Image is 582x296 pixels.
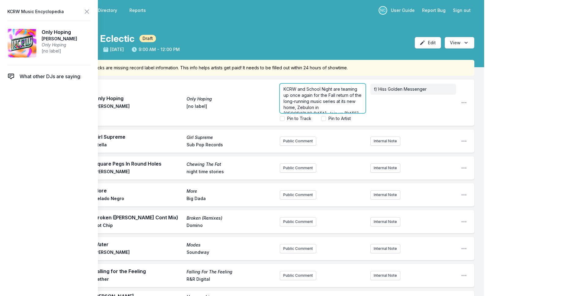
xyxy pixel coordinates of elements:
[370,137,400,146] button: Internal Note
[187,134,275,141] span: Girl Supreme
[370,163,400,173] button: Internal Note
[187,269,275,275] span: Falling For The Feeling
[328,115,351,122] label: Pin to Artist
[187,161,275,167] span: Chewing The Fat
[94,133,183,141] span: Girl Supreme
[387,5,418,16] a: User Guide
[187,222,275,230] span: Domino
[187,96,275,102] span: Only Hoping
[280,190,316,199] button: Public Comment
[461,272,467,279] button: Open playlist item options
[187,169,275,176] span: night time stories
[379,6,387,15] p: Novena Carmel
[94,249,183,257] span: [PERSON_NAME]
[187,215,275,221] span: Broken (Remixes)
[187,242,275,248] span: Modes
[418,5,449,16] a: Report Bug
[461,100,467,106] button: Open playlist item options
[445,37,474,49] button: Open options
[280,244,316,253] button: Public Comment
[187,249,275,257] span: Soundway
[187,188,275,194] span: More
[139,35,156,42] span: Draft
[126,5,150,16] a: Reports
[94,196,183,203] span: Helado Negro
[7,28,37,58] img: Only Hoping
[461,246,467,252] button: Open playlist item options
[374,86,427,92] span: f/ Hiss Golden Messenger
[187,142,275,149] span: Sub Pop Records
[64,65,348,71] span: Some of your tracks are missing record label information. This info helps artists get paid! It ne...
[42,28,77,36] span: Only Hoping
[280,137,316,146] button: Public Comment
[20,73,81,80] span: What other DJs are saying:
[284,86,363,141] span: KCRW and School Night are teaming up once again for the Fall return of the long-running music ser...
[94,142,183,149] span: Σtella
[415,37,441,49] button: Edit
[187,103,275,111] span: [no label]
[94,103,183,111] span: [PERSON_NAME]
[94,222,183,230] span: Hot Chip
[370,271,400,280] button: Internal Note
[280,271,316,280] button: Public Comment
[94,276,183,283] span: Hether
[42,48,77,54] span: [no label]
[94,169,183,176] span: [PERSON_NAME]
[187,276,275,283] span: R&R Digital
[461,165,467,171] button: Open playlist item options
[42,42,77,48] span: Only Hoping
[370,190,400,199] button: Internal Note
[94,214,183,221] span: Broken ([PERSON_NAME] Cont Mix)
[94,268,183,275] span: Falling for the Feeling
[370,217,400,226] button: Internal Note
[370,244,400,253] button: Internal Note
[280,163,316,173] button: Public Comment
[461,192,467,198] button: Open playlist item options
[42,36,77,42] span: [PERSON_NAME]
[94,241,183,248] span: Water
[94,187,183,194] span: More
[287,115,311,122] label: Pin to Track
[7,7,64,16] span: KCRW Music Encyclopedia
[94,160,183,167] span: Square Pegs In Round Holes
[103,46,124,53] span: [DATE]
[280,217,316,226] button: Public Comment
[461,138,467,144] button: Open playlist item options
[449,5,474,16] button: Sign out
[131,46,180,53] span: 9:00 AM - 12:00 PM
[461,219,467,225] button: Open playlist item options
[94,95,183,102] span: Only Hoping
[187,196,275,203] span: Big Dada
